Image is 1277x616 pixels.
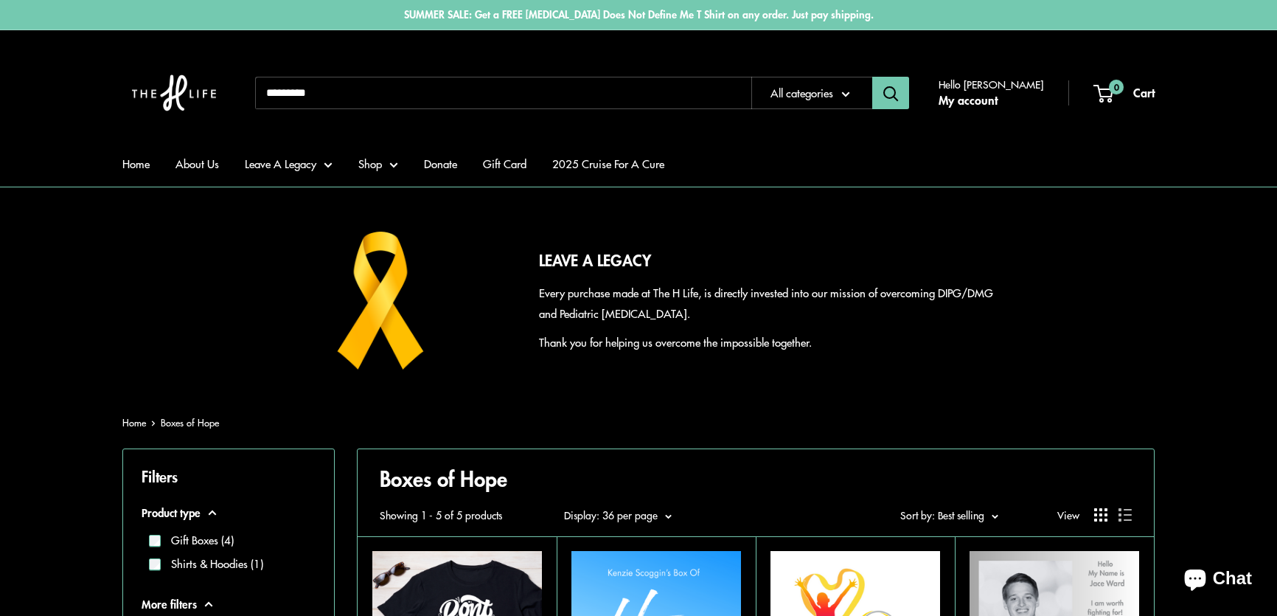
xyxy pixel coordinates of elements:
span: Sort by: Best selling [900,508,984,522]
button: Display: 36 per page [564,505,672,525]
nav: Breadcrumb [122,414,219,432]
a: Gift Card [483,153,526,174]
span: 0 [1109,80,1124,94]
button: Display products as list [1118,508,1132,522]
label: Shirts & Hoodies (1) [161,556,263,572]
label: Gift Boxes (4) [161,532,234,549]
a: Donate [424,153,457,174]
h2: LEAVE A LEGACY [539,249,1000,272]
a: Boxes of Hope [161,415,219,429]
span: Cart [1133,83,1155,101]
a: About Us [175,153,219,174]
inbox-online-store-chat: Shopify online store chat [1171,556,1265,604]
p: Filters [142,463,316,490]
span: Showing 1 - 5 of 5 products [380,505,502,525]
a: Shop [358,153,398,174]
button: Sort by: Best selling [900,505,998,525]
a: My account [939,89,998,111]
a: Home [122,153,150,174]
p: Every purchase made at The H Life, is directly invested into our mission of overcoming DIPG/DMG a... [539,283,1000,324]
span: Display: 36 per page [564,508,658,522]
p: Thank you for helping us overcome the impossible together. [539,332,1000,353]
button: Product type [142,502,316,523]
button: Display products as grid [1094,508,1107,522]
button: Search [872,77,909,109]
button: More filters [142,594,316,615]
a: 2025 Cruise For A Cure [552,153,664,174]
h1: Boxes of Hope [380,464,1132,494]
a: 0 Cart [1095,82,1155,104]
img: The H Life [122,45,226,141]
a: Home [122,415,146,429]
a: Leave A Legacy [245,153,333,174]
span: Hello [PERSON_NAME] [939,75,1043,94]
input: Search... [255,77,751,109]
span: View [1057,505,1079,525]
